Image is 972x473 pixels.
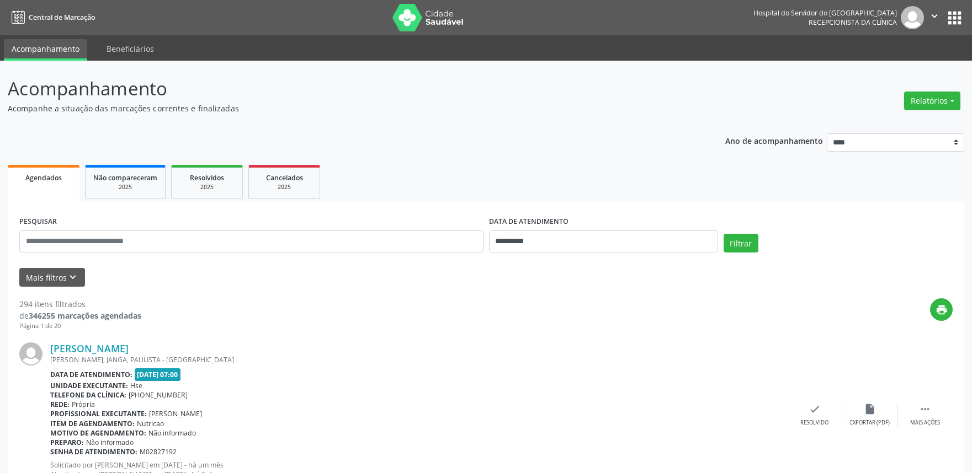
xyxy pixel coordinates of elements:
[4,39,87,61] a: Acompanhamento
[50,428,146,438] b: Motivo de agendamento:
[67,271,79,283] i: keyboard_arrow_down
[753,8,897,18] div: Hospital do Servidor do [GEOGRAPHIC_DATA]
[901,6,924,29] img: img
[800,419,828,427] div: Resolvido
[149,409,202,418] span: [PERSON_NAME]
[129,390,188,400] span: [PHONE_NUMBER]
[29,310,141,321] strong: 346255 marcações agendadas
[919,403,931,415] i: 
[924,6,945,29] button: 
[489,213,569,230] label: DATA DE ATENDIMENTO
[809,403,821,415] i: check
[148,428,196,438] span: Não informado
[850,419,890,427] div: Exportar (PDF)
[29,13,95,22] span: Central de Marcação
[8,75,677,103] p: Acompanhamento
[266,173,303,182] span: Cancelados
[50,381,128,390] b: Unidade executante:
[72,400,95,409] span: Própria
[190,173,224,182] span: Resolvidos
[19,298,141,310] div: 294 itens filtrados
[140,447,177,456] span: M02827192
[809,18,897,27] span: Recepcionista da clínica
[936,304,948,316] i: print
[130,381,142,390] span: Hse
[8,103,677,114] p: Acompanhe a situação das marcações correntes e finalizadas
[930,298,953,321] button: print
[8,8,95,26] a: Central de Marcação
[19,310,141,321] div: de
[910,419,940,427] div: Mais ações
[904,92,960,110] button: Relatórios
[86,438,134,447] span: Não informado
[50,370,132,379] b: Data de atendimento:
[19,321,141,331] div: Página 1 de 20
[50,438,84,447] b: Preparo:
[179,183,235,191] div: 2025
[50,355,787,364] div: [PERSON_NAME], JANGA, PAULISTA - [GEOGRAPHIC_DATA]
[50,342,129,354] a: [PERSON_NAME]
[50,447,137,456] b: Senha de atendimento:
[725,133,823,147] p: Ano de acompanhamento
[135,368,181,381] span: [DATE] 07:00
[50,419,135,428] b: Item de agendamento:
[25,173,62,182] span: Agendados
[19,213,57,230] label: PESQUISAR
[864,403,876,415] i: insert_drive_file
[19,342,43,365] img: img
[93,173,157,182] span: Não compareceram
[99,39,162,58] a: Beneficiários
[945,8,964,28] button: apps
[50,409,147,418] b: Profissional executante:
[928,10,941,22] i: 
[257,183,312,191] div: 2025
[93,183,157,191] div: 2025
[724,234,758,252] button: Filtrar
[137,419,164,428] span: Nutricao
[50,390,126,400] b: Telefone da clínica:
[19,268,85,287] button: Mais filtroskeyboard_arrow_down
[50,400,70,409] b: Rede:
